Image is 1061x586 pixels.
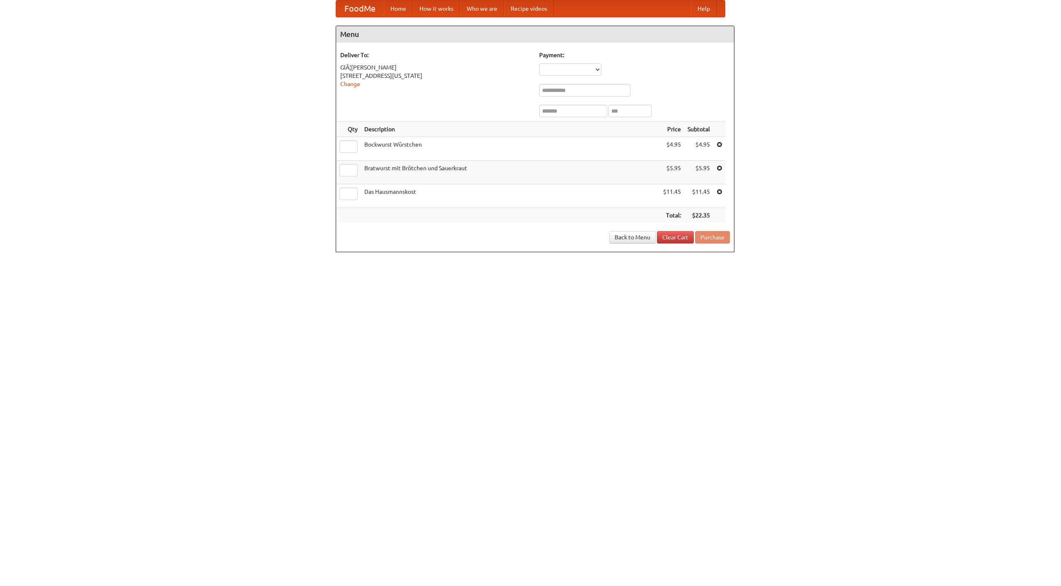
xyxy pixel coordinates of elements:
[684,161,713,184] td: $5.95
[413,0,460,17] a: How it works
[609,231,656,244] a: Back to Menu
[340,72,531,80] div: [STREET_ADDRESS][US_STATE]
[539,51,730,59] h5: Payment:
[460,0,504,17] a: Who we are
[684,184,713,208] td: $11.45
[336,122,361,137] th: Qty
[336,26,734,43] h4: Menu
[504,0,554,17] a: Recipe videos
[660,184,684,208] td: $11.45
[691,0,717,17] a: Help
[695,231,730,244] button: Purchase
[657,231,694,244] a: Clear Cart
[684,122,713,137] th: Subtotal
[684,137,713,161] td: $4.95
[361,161,660,184] td: Bratwurst mit Brötchen und Sauerkraut
[684,208,713,223] th: $22.35
[336,0,384,17] a: FoodMe
[361,137,660,161] td: Bockwurst Würstchen
[660,208,684,223] th: Total:
[660,161,684,184] td: $5.95
[340,81,360,87] a: Change
[660,137,684,161] td: $4.95
[340,51,531,59] h5: Deliver To:
[361,184,660,208] td: Das Hausmannskost
[340,63,531,72] div: GlÃ¦[PERSON_NAME]
[361,122,660,137] th: Description
[384,0,413,17] a: Home
[660,122,684,137] th: Price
